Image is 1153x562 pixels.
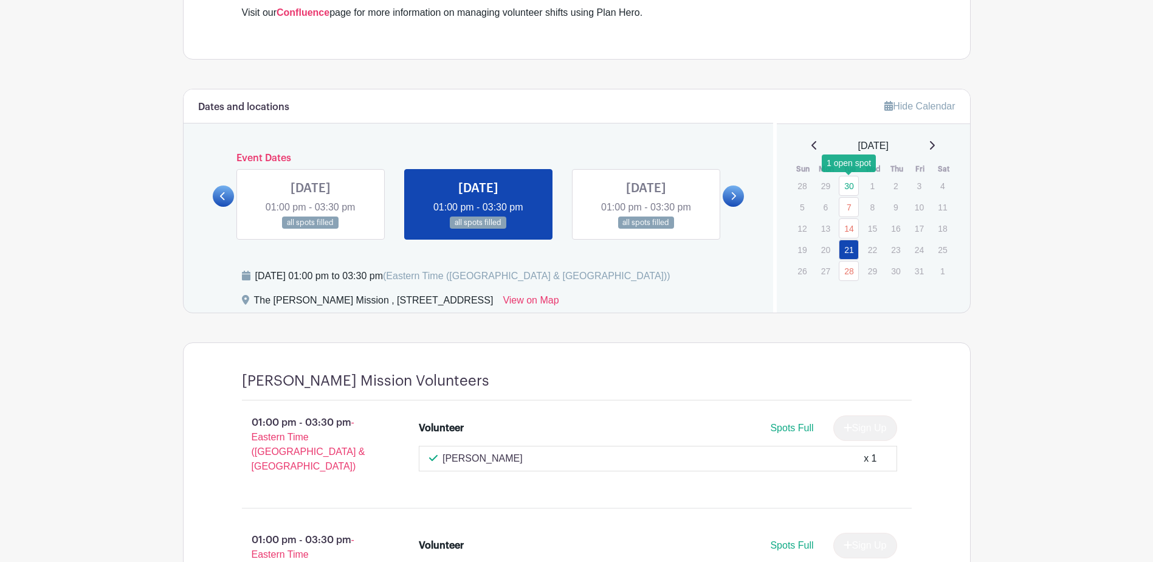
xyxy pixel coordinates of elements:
[839,261,859,281] a: 28
[816,198,836,217] p: 6
[909,198,929,217] p: 10
[932,240,952,259] p: 25
[792,219,812,238] p: 12
[839,218,859,238] a: 14
[886,176,906,195] p: 2
[862,240,883,259] p: 22
[419,538,464,553] div: Volunteer
[419,421,464,435] div: Volunteer
[886,198,906,217] p: 9
[198,102,289,113] h6: Dates and locations
[886,262,906,280] p: 30
[932,262,952,280] p: 1
[839,176,859,196] a: 30
[503,293,559,313] a: View on Map
[932,163,955,175] th: Sat
[839,197,859,217] a: 7
[932,176,952,195] p: 4
[822,154,876,172] div: 1 open spot
[770,423,813,433] span: Spots Full
[277,7,329,18] a: Confluence
[932,219,952,238] p: 18
[254,293,494,313] div: The [PERSON_NAME] Mission , [STREET_ADDRESS]
[862,198,883,217] p: 8
[909,240,929,259] p: 24
[234,153,723,164] h6: Event Dates
[884,101,955,111] a: Hide Calendar
[909,262,929,280] p: 31
[792,198,812,217] p: 5
[222,411,400,479] p: 01:00 pm - 03:30 pm
[442,451,523,466] p: [PERSON_NAME]
[862,176,883,195] p: 1
[255,269,670,283] div: [DATE] 01:00 pm to 03:30 pm
[816,176,836,195] p: 29
[815,163,839,175] th: Mon
[791,163,815,175] th: Sun
[770,540,813,550] span: Spots Full
[839,240,859,260] a: 21
[886,219,906,238] p: 16
[792,176,812,195] p: 28
[932,198,952,217] p: 11
[885,163,909,175] th: Thu
[242,372,489,390] h4: [PERSON_NAME] Mission Volunteers
[816,262,836,280] p: 27
[816,219,836,238] p: 13
[909,176,929,195] p: 3
[862,219,883,238] p: 15
[862,262,883,280] p: 29
[864,451,876,466] div: x 1
[792,262,812,280] p: 26
[858,139,889,153] span: [DATE]
[252,417,365,471] span: - Eastern Time ([GEOGRAPHIC_DATA] & [GEOGRAPHIC_DATA])
[792,240,812,259] p: 19
[816,240,836,259] p: 20
[886,240,906,259] p: 23
[383,271,670,281] span: (Eastern Time ([GEOGRAPHIC_DATA] & [GEOGRAPHIC_DATA]))
[909,163,932,175] th: Fri
[909,219,929,238] p: 17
